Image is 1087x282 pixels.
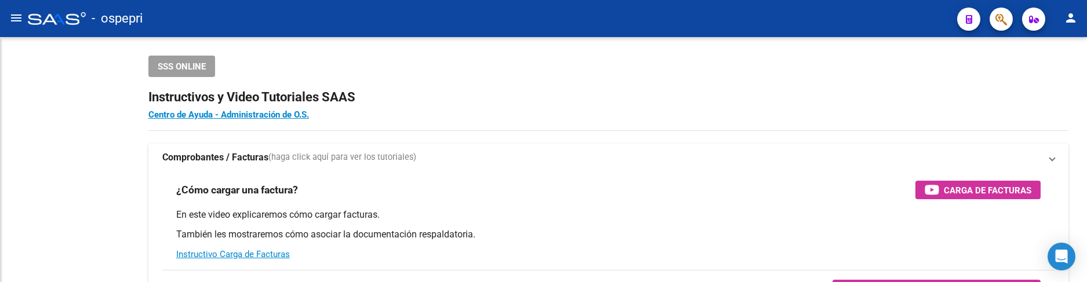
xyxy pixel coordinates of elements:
[268,151,416,164] span: (haga click aquí para ver los tutoriales)
[9,11,23,25] mat-icon: menu
[148,56,215,77] button: SSS ONLINE
[176,208,1041,221] p: En este video explicaremos cómo cargar facturas.
[148,86,1068,108] h2: Instructivos y Video Tutoriales SAAS
[158,61,206,72] span: SSS ONLINE
[176,249,290,259] a: Instructivo Carga de Facturas
[176,228,1041,241] p: También les mostraremos cómo asociar la documentación respaldatoria.
[148,144,1068,171] mat-expansion-panel-header: Comprobantes / Facturas(haga click aquí para ver los tutoriales)
[92,6,143,31] span: - ospepri
[176,182,298,198] h3: ¿Cómo cargar una factura?
[944,183,1031,197] span: Carga de Facturas
[1064,11,1078,25] mat-icon: person
[162,151,268,164] strong: Comprobantes / Facturas
[1048,243,1075,270] div: Open Intercom Messenger
[148,109,309,120] a: Centro de Ayuda - Administración de O.S.
[915,181,1041,199] button: Carga de Facturas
